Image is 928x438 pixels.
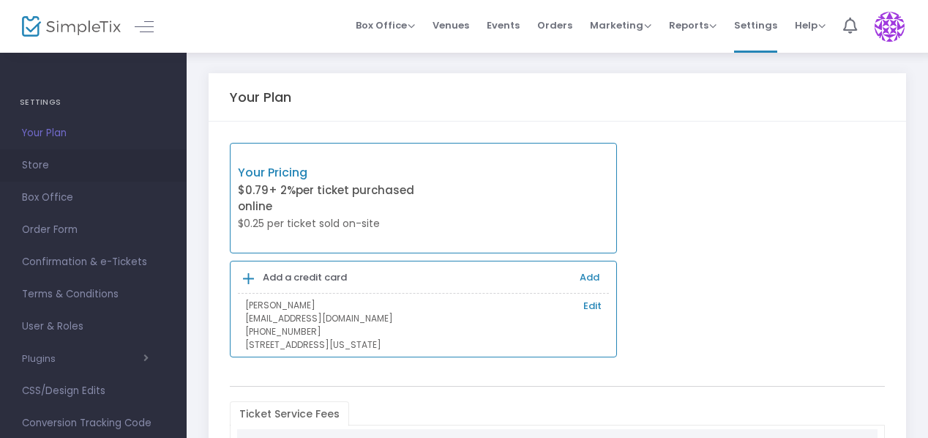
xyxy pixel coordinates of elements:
p: $0.25 per ticket sold on-site [238,216,424,231]
p: [EMAIL_ADDRESS][DOMAIN_NAME] [245,312,602,325]
span: Your Plan [22,124,165,143]
span: Conversion Tracking Code [22,414,165,433]
span: Terms & Conditions [22,285,165,304]
span: Venues [433,7,469,44]
span: Box Office [22,188,165,207]
span: Help [795,18,826,32]
p: [PERSON_NAME] [245,299,602,312]
span: CSS/Design Edits [22,382,165,401]
a: Add [580,270,599,284]
span: Reports [669,18,716,32]
span: Settings [734,7,777,44]
p: $0.79 per ticket purchased online [238,182,424,215]
p: [PHONE_NUMBER] [245,325,602,338]
span: Order Form [22,220,165,240]
a: Edit [583,299,602,313]
span: Store [22,156,165,175]
span: Ticket Service Fees [231,402,348,426]
b: Add a credit card [263,270,347,284]
h5: Your Plan [230,89,291,105]
span: + 2% [269,182,296,198]
span: Events [487,7,520,44]
button: Plugins [22,353,149,365]
h4: SETTINGS [20,88,167,117]
span: Confirmation & e-Tickets [22,253,165,272]
span: User & Roles [22,317,165,336]
p: [STREET_ADDRESS][US_STATE] [245,338,602,352]
p: Your Pricing [238,164,424,182]
span: Marketing [590,18,651,32]
span: Box Office [356,18,415,32]
span: Orders [537,7,572,44]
